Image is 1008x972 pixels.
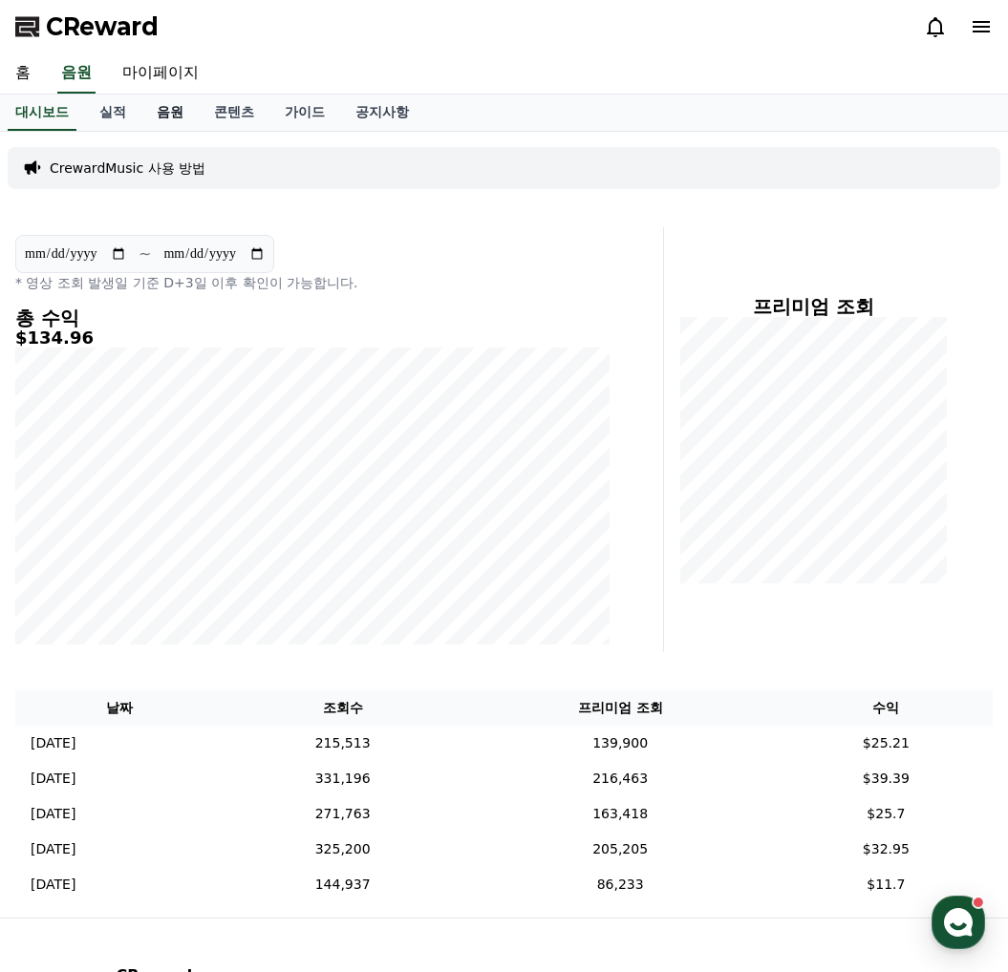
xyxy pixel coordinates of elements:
td: 325,200 [225,832,461,867]
td: $11.7 [780,867,993,902]
h4: 총 수익 [15,307,610,328]
a: 실적 [84,95,141,131]
p: [DATE] [31,733,75,753]
a: 콘텐츠 [199,95,269,131]
h4: 프리미엄 조회 [679,296,947,317]
p: ~ [139,243,151,265]
span: 설정 [295,634,318,649]
td: 331,196 [225,761,461,796]
td: $39.39 [780,761,993,796]
th: 날짜 [15,690,225,726]
td: 139,900 [461,726,780,761]
a: 마이페이지 [107,53,214,94]
p: [DATE] [31,875,75,895]
td: $32.95 [780,832,993,867]
a: 음원 [57,53,96,94]
h5: $134.96 [15,328,610,348]
a: 홈 [6,605,126,653]
th: 조회수 [225,690,461,726]
a: 설정 [247,605,367,653]
p: [DATE] [31,839,75,859]
p: * 영상 조회 발생일 기준 D+3일 이후 확인이 가능합니다. [15,273,610,292]
a: 가이드 [269,95,340,131]
span: 대화 [175,635,198,650]
td: $25.7 [780,796,993,832]
td: $25.21 [780,726,993,761]
span: 홈 [60,634,72,649]
a: CrewardMusic 사용 방법 [50,158,205,178]
th: 프리미엄 조회 [461,690,780,726]
p: [DATE] [31,769,75,789]
td: 163,418 [461,796,780,832]
p: [DATE] [31,804,75,824]
a: 공지사항 [340,95,424,131]
a: 대시보드 [8,95,76,131]
a: 대화 [126,605,247,653]
a: 음원 [141,95,199,131]
a: CReward [15,11,159,42]
td: 144,937 [225,867,461,902]
td: 215,513 [225,726,461,761]
td: 216,463 [461,761,780,796]
td: 205,205 [461,832,780,867]
td: 86,233 [461,867,780,902]
th: 수익 [780,690,993,726]
span: CReward [46,11,159,42]
td: 271,763 [225,796,461,832]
